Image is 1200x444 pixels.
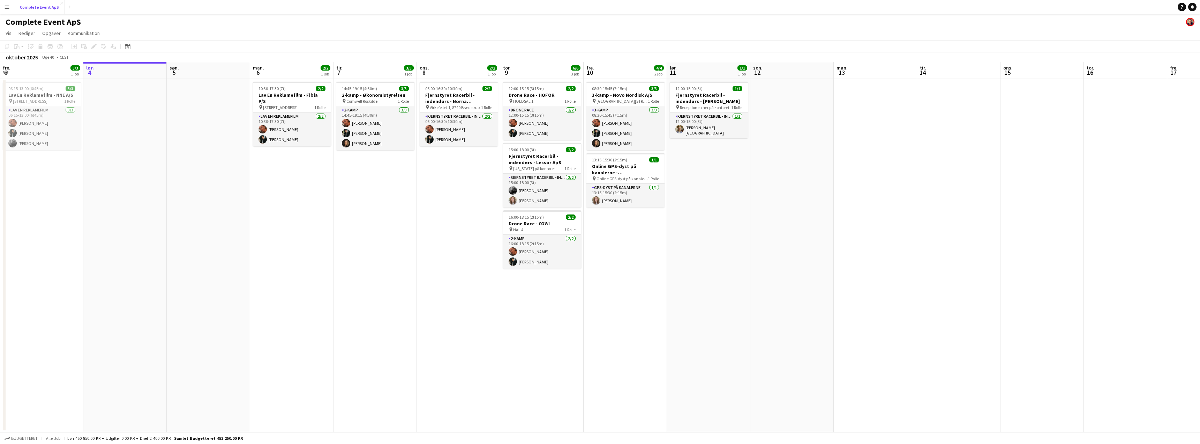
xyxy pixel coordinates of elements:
[592,86,627,91] span: 08:30-15:45 (7t15m)
[3,65,10,71] span: fre.
[70,65,80,71] span: 3/3
[71,71,80,77] div: 1 job
[753,65,763,71] span: søn.
[586,163,665,176] h3: Online GPS-dyst på kanalerne - Udenrigsministeriet
[503,143,581,208] app-job-card: 15:00-18:00 (3t)2/2Fjernstyret Racerbil - indendørs - Lessor ApS [US_STATE] på kontoret1 RolleFje...
[733,86,742,91] span: 1/1
[670,112,748,138] app-card-role: Fjernstyret Racerbil - indendørs1/112:00-15:00 (3t)[PERSON_NAME][GEOGRAPHIC_DATA]
[509,147,536,152] span: 15:00-18:00 (3t)
[420,92,498,104] h3: Fjernstyret Racerbil - indendørs - Norna Playgrounds A/S
[68,30,100,36] span: Kommunikation
[586,184,665,208] app-card-role: GPS-dyst på kanalerne1/113:15-15:30 (2t15m)[PERSON_NAME]
[6,17,81,27] h1: Complete Event ApS
[14,0,65,14] button: Complete Event ApS
[731,105,742,110] span: 1 Rolle
[253,82,331,146] app-job-card: 10:30-17:30 (7t)2/2Lav En Reklamefilm - Fibia P/S [STREET_ADDRESS]1 RolleLav En Reklamefilm2/210:...
[586,153,665,208] app-job-card: 13:15-15:30 (2t15m)1/1Online GPS-dyst på kanalerne - Udenrigsministeriet Online GPS-dyst på kanal...
[66,86,75,91] span: 3/3
[16,29,38,38] a: Rediger
[675,86,703,91] span: 12:00-15:00 (3t)
[253,65,264,71] span: man.
[64,99,75,104] span: 1 Rolle
[586,106,665,150] app-card-role: 3-kamp3/308:30-15:45 (7t15m)[PERSON_NAME][PERSON_NAME][PERSON_NAME]
[566,147,576,152] span: 2/2
[2,68,10,77] span: 3
[6,30,12,36] span: Vis
[513,99,533,104] span: HOLDSAL 1
[503,106,581,140] app-card-role: Drone Race2/212:00-15:15 (3t15m)[PERSON_NAME][PERSON_NAME]
[3,435,39,442] button: Budgetteret
[346,99,377,104] span: Comwell Roskilde
[321,71,330,77] div: 1 job
[481,105,492,110] span: 1 Rolle
[65,29,103,38] a: Kommunikation
[648,176,659,181] span: 1 Rolle
[837,65,848,71] span: man.
[1087,65,1094,71] span: tor.
[586,65,594,71] span: fre.
[586,92,665,98] h3: 3-kamp - Novo Nordisk A/S
[263,105,298,110] span: [STREET_ADDRESS]
[13,99,47,104] span: [STREET_ADDRESS]
[654,71,663,77] div: 2 job
[336,106,414,150] app-card-role: 2-kamp3/314:45-19:15 (4t30m)[PERSON_NAME][PERSON_NAME][PERSON_NAME]
[39,29,63,38] a: Opgaver
[316,86,325,91] span: 2/2
[564,227,576,232] span: 1 Rolle
[3,82,81,150] div: 06:15-13:00 (6t45m)3/3Lav En Reklamefilm - NNE A/S [STREET_ADDRESS]1 RolleLav En Reklamefilm3/306...
[503,65,511,71] span: tor.
[503,210,581,269] app-job-card: 16:00-18:15 (2t15m)2/2Drone Race - COWI HAL A1 Rolle2-kamp2/216:00-18:15 (2t15m)[PERSON_NAME][PER...
[420,82,498,146] app-job-card: 06:00-16:30 (10t30m)2/2Fjernstyret Racerbil - indendørs - Norna Playgrounds A/S Virkefeltet 1, 87...
[564,99,576,104] span: 1 Rolle
[737,65,747,71] span: 1/1
[42,30,61,36] span: Opgaver
[509,86,544,91] span: 12:00-15:15 (3t15m)
[321,65,330,71] span: 2/2
[3,106,81,150] app-card-role: Lav En Reklamefilm3/306:15-13:00 (6t45m)[PERSON_NAME][PERSON_NAME][PERSON_NAME]
[335,68,343,77] span: 7
[571,71,580,77] div: 3 job
[649,86,659,91] span: 3/3
[168,68,179,77] span: 5
[419,68,429,77] span: 8
[670,92,748,104] h3: Fjernstyret Racerbil - indendørs - [PERSON_NAME]
[11,436,38,441] span: Budgetteret
[670,82,748,138] app-job-card: 12:00-15:00 (3t)1/1Fjernstyret Racerbil - indendørs - [PERSON_NAME] Receptionen her på kontoret1 ...
[585,68,594,77] span: 10
[420,112,498,146] app-card-role: Fjernstyret Racerbil - indendørs2/206:00-16:30 (10t30m)[PERSON_NAME][PERSON_NAME]
[3,29,14,38] a: Vis
[404,65,414,71] span: 3/3
[60,54,69,60] div: CEST
[404,71,413,77] div: 1 job
[39,54,57,60] span: Uge 40
[1002,68,1013,77] span: 15
[336,65,343,71] span: tir.
[503,92,581,98] h3: Drone Race - HOFOR
[670,65,677,71] span: lør.
[503,82,581,140] app-job-card: 12:00-15:15 (3t15m)2/2Drone Race - HOFOR HOLDSAL 11 RolleDrone Race2/212:00-15:15 (3t15m)[PERSON_...
[170,65,179,71] span: søn.
[314,105,325,110] span: 1 Rolle
[1170,65,1178,71] span: fre.
[258,86,286,91] span: 10:30-17:30 (7t)
[566,214,576,220] span: 2/2
[488,71,497,77] div: 1 job
[67,436,243,441] div: Løn 450 850.00 KR + Udgifter 0.00 KR + Diæt 2 400.00 KR =
[1186,18,1194,26] app-user-avatar: Christian Brøckner
[503,153,581,166] h3: Fjernstyret Racerbil - indendørs - Lessor ApS
[336,82,414,150] div: 14:45-19:15 (4t30m)3/32-kamp - Økonomistyrelsen Comwell Roskilde1 Rolle2-kamp3/314:45-19:15 (4t30...
[509,214,544,220] span: 16:00-18:15 (2t15m)
[336,92,414,98] h3: 2-kamp - Økonomistyrelsen
[8,86,44,91] span: 06:15-13:00 (6t45m)
[669,68,677,77] span: 11
[3,92,81,98] h3: Lav En Reklamefilm - NNE A/S
[503,174,581,208] app-card-role: Fjernstyret Racerbil - indendørs2/215:00-18:00 (3t)[PERSON_NAME][PERSON_NAME]
[586,82,665,150] app-job-card: 08:30-15:45 (7t15m)3/33-kamp - Novo Nordisk A/S [GEOGRAPHIC_DATA][STREET_ADDRESS][GEOGRAPHIC_DATA...
[654,65,664,71] span: 4/4
[835,68,848,77] span: 13
[425,86,463,91] span: 06:00-16:30 (10t30m)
